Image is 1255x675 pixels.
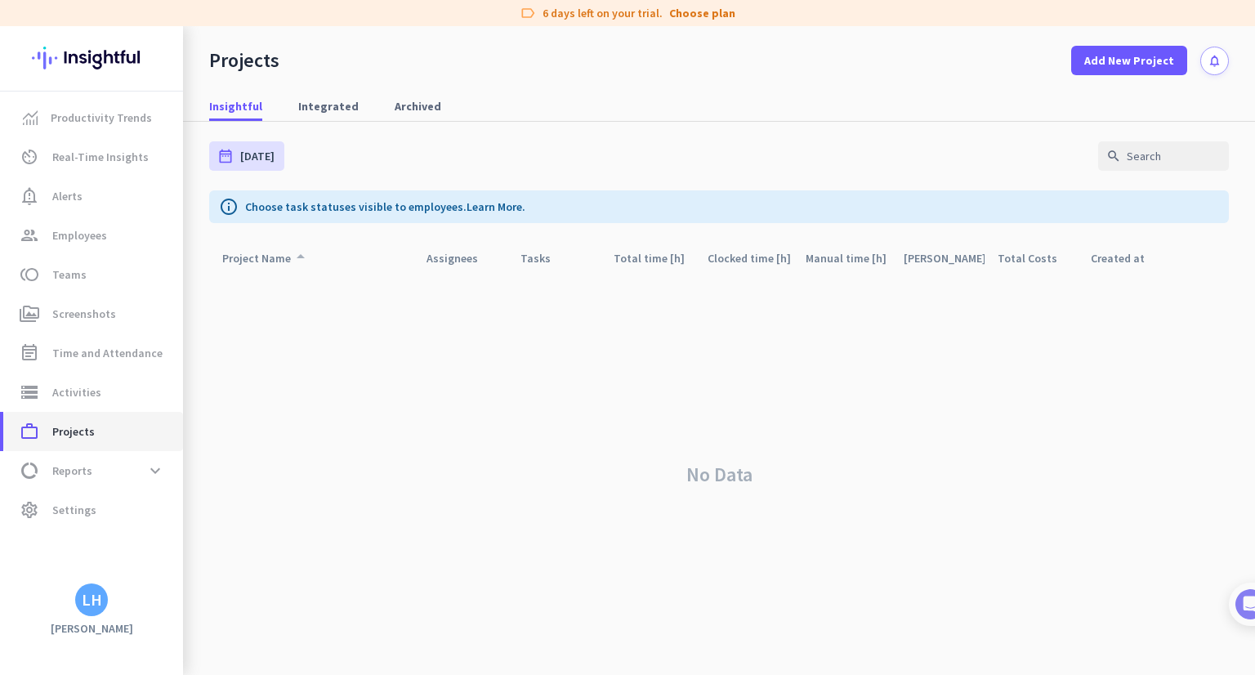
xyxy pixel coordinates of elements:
[520,247,570,270] div: Tasks
[3,333,183,373] a: event_noteTime and Attendance
[58,171,84,197] img: Profile image for Tamara
[23,122,304,161] div: You're just a few steps away from completing the essential app setup
[32,26,151,90] img: Insightful logo
[298,98,359,114] span: Integrated
[427,247,498,270] div: Assignees
[1106,149,1121,163] i: search
[95,551,151,562] span: Messages
[208,215,310,232] p: About 10 minutes
[20,500,39,520] i: settings
[23,110,38,125] img: menu-item
[904,247,985,270] div: [PERSON_NAME]
[52,226,107,245] span: Employees
[1200,47,1229,75] button: notifications
[20,461,39,481] i: data_usage
[191,551,217,562] span: Help
[63,393,178,426] a: Show me how
[245,510,327,575] button: Tasks
[139,7,191,35] h1: Tasks
[520,5,536,21] i: label
[209,98,262,114] span: Insightful
[209,48,279,73] div: Projects
[82,510,163,575] button: Messages
[268,551,303,562] span: Tasks
[16,215,58,232] p: 4 steps
[3,373,183,412] a: storageActivities
[24,551,57,562] span: Home
[20,382,39,402] i: storage
[52,147,149,167] span: Real-Time Insights
[219,197,239,217] i: info
[20,226,39,245] i: group
[20,147,39,167] i: av_timer
[3,177,183,216] a: notification_importantAlerts
[1071,46,1187,75] button: Add New Project
[20,265,39,284] i: toll
[52,500,96,520] span: Settings
[63,459,189,476] button: Mark as completed
[163,510,245,575] button: Help
[291,247,310,266] i: arrow_drop_up
[1084,52,1174,69] span: Add New Project
[806,247,891,270] div: Manual time [h]
[3,137,183,177] a: av_timerReal-Time Insights
[82,592,102,608] div: LH
[3,98,183,137] a: menu-itemProductivity Trends
[669,5,735,21] a: Choose plan
[3,412,183,451] a: work_outlineProjects
[52,382,101,402] span: Activities
[614,247,694,270] div: Total time [h]
[3,451,183,490] a: data_usageReportsexpand_more
[245,199,525,215] p: Choose task statuses visible to employees.
[52,422,95,441] span: Projects
[708,247,793,270] div: Clocked time [h]
[240,148,275,164] span: [DATE]
[52,186,83,206] span: Alerts
[287,7,316,36] div: Close
[1098,141,1229,171] input: Search
[52,461,92,481] span: Reports
[141,456,170,485] button: expand_more
[998,247,1077,270] div: Total Costs
[209,274,1229,675] div: No Data
[20,343,39,363] i: event_note
[63,380,284,426] div: Show me how
[23,63,304,122] div: 🎊 Welcome to Insightful! 🎊
[222,247,310,270] div: Project Name
[51,108,152,127] span: Productivity Trends
[63,311,284,380] div: It's time to add your employees! This is crucial since Insightful will start collecting their act...
[52,265,87,284] span: Teams
[3,216,183,255] a: groupEmployees
[20,422,39,441] i: work_outline
[395,98,441,114] span: Archived
[3,255,183,294] a: tollTeams
[20,186,39,206] i: notification_important
[1208,54,1222,68] i: notifications
[52,343,163,363] span: Time and Attendance
[3,490,183,530] a: settingsSettings
[467,199,525,214] a: Learn More.
[3,294,183,333] a: perm_mediaScreenshots
[63,284,277,301] div: Add employees
[91,176,269,192] div: [PERSON_NAME] from Insightful
[217,148,234,164] i: date_range
[30,279,297,305] div: 1Add employees
[1091,247,1164,270] div: Created at
[20,304,39,324] i: perm_media
[52,304,116,324] span: Screenshots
